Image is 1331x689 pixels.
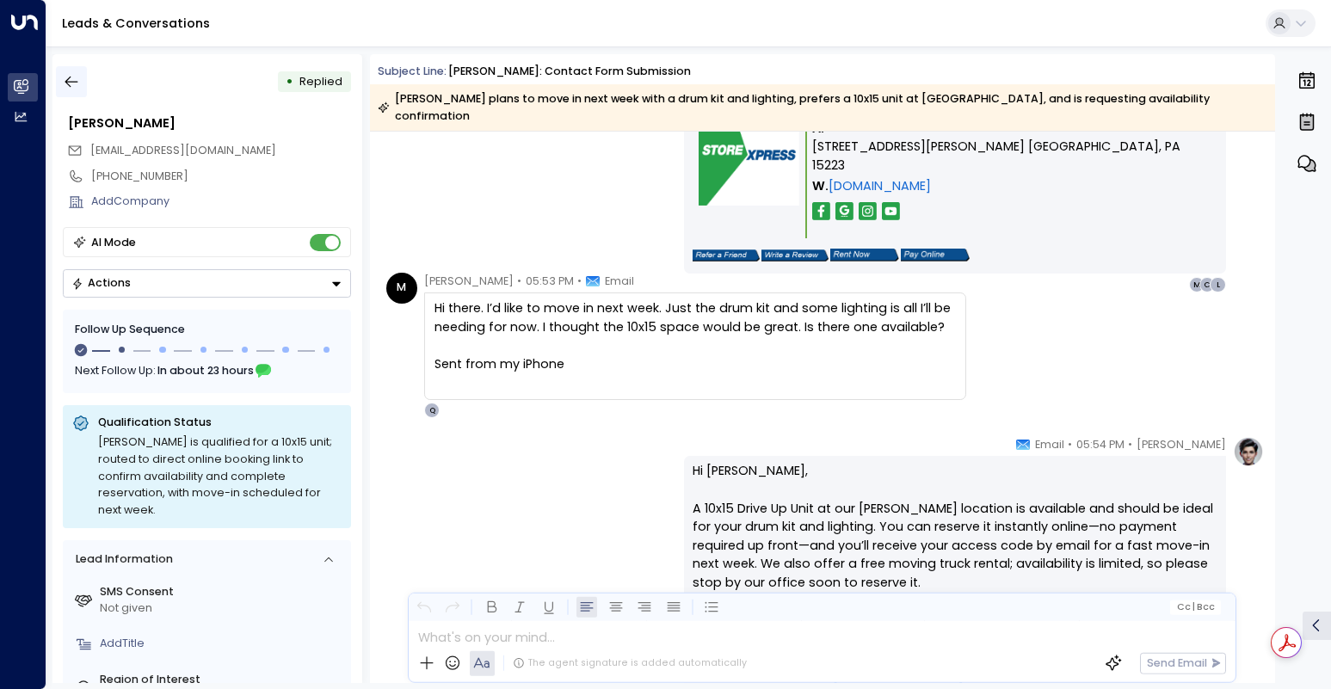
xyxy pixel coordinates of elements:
[386,273,417,304] div: M
[100,636,345,652] div: AddTitle
[1137,436,1226,453] span: [PERSON_NAME]
[1076,436,1125,453] span: 05:54 PM
[100,600,345,617] div: Not given
[812,138,1211,175] span: [STREET_ADDRESS][PERSON_NAME] [GEOGRAPHIC_DATA], PA 15223
[434,355,956,374] div: Sent from my iPhone
[424,403,440,418] div: Q
[882,202,900,220] img: storexpress_yt.png
[76,323,339,339] div: Follow Up Sequence
[517,273,521,290] span: •
[378,90,1266,125] div: [PERSON_NAME] plans to move in next week with a drum kit and lighting, prefers a 10x15 unit at [G...
[70,551,172,568] div: Lead Information
[1177,602,1216,612] span: Cc Bcc
[1171,600,1222,614] button: Cc|Bcc
[100,584,345,600] label: SMS Consent
[693,249,760,261] img: storexpress_refer.png
[830,249,899,261] img: storexpress_rent.png
[605,273,634,290] span: Email
[91,194,351,210] div: AddCompany
[829,177,931,196] a: [DOMAIN_NAME]
[577,273,582,290] span: •
[63,269,351,298] button: Actions
[91,169,351,185] div: [PHONE_NUMBER]
[1068,436,1072,453] span: •
[71,276,131,290] div: Actions
[63,269,351,298] div: Button group with a nested menu
[1035,436,1064,453] span: Email
[424,273,514,290] span: [PERSON_NAME]
[1233,436,1264,467] img: profile-logo.png
[299,74,342,89] span: Replied
[90,143,276,157] span: [EMAIL_ADDRESS][DOMAIN_NAME]
[98,415,342,430] p: Qualification Status
[158,361,255,380] span: In about 23 hours
[98,434,342,519] div: [PERSON_NAME] is qualified for a 10x15 unit; routed to direct online booking link to confirm avai...
[76,361,339,380] div: Next Follow Up:
[901,249,970,261] img: storexpress_pay.png
[1192,602,1195,612] span: |
[448,64,691,80] div: [PERSON_NAME]: Contact Form Submission
[434,299,956,392] div: Hi there. I’d like to move in next week. Just the drum kit and some lighting is all I’ll be needi...
[812,177,829,196] span: W.
[286,68,293,95] div: •
[859,202,877,220] img: storexpress_insta.png
[526,273,574,290] span: 05:53 PM
[442,597,464,618] button: Redo
[90,143,276,159] span: marilees43@gmail.com
[835,202,853,220] img: storexpress_google.png
[812,202,830,220] img: storexpres_fb.png
[91,234,136,251] div: AI Mode
[100,672,345,688] label: Region of Interest
[62,15,210,32] a: Leads & Conversations
[68,114,351,133] div: [PERSON_NAME]
[414,597,435,618] button: Undo
[699,105,799,206] img: storexpress_logo.png
[378,64,447,78] span: Subject Line:
[1128,436,1132,453] span: •
[513,656,747,670] div: The agent signature is added automatically
[761,249,829,261] img: storexpress_write.png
